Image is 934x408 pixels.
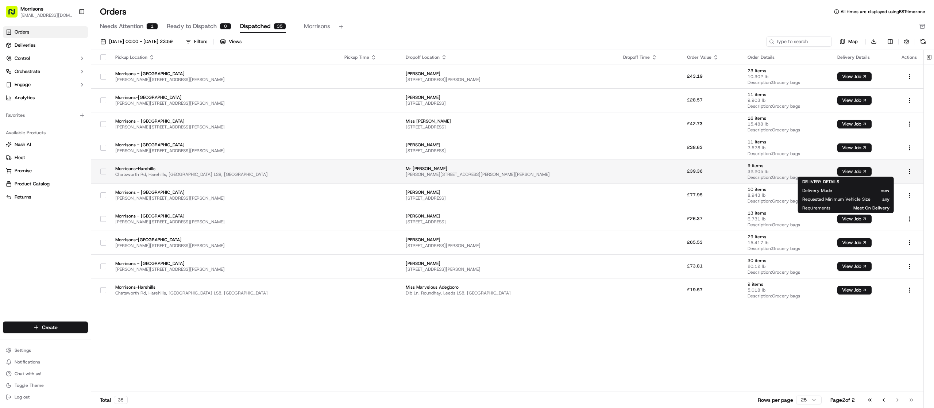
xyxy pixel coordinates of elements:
[15,95,35,101] span: Analytics
[15,382,44,388] span: Toggle Theme
[115,237,333,243] span: Morrisons-[GEOGRAPHIC_DATA]
[115,266,333,272] span: [PERSON_NAME][STREET_ADDRESS][PERSON_NAME]
[687,54,736,60] div: Order Value
[3,92,88,104] a: Analytics
[837,238,872,247] button: View Job
[124,72,133,81] button: Start new chat
[837,74,872,80] a: View Job
[748,97,826,103] span: 9.903 lb
[837,121,872,127] a: View Job
[748,121,826,127] span: 15.488 lb
[115,189,333,195] span: Morrisons - [GEOGRAPHIC_DATA]
[6,194,85,200] a: Returns
[3,109,88,121] div: Favorites
[3,127,88,139] div: Available Products
[748,216,826,222] span: 6.731 lb
[115,71,333,77] span: Morrisons - [GEOGRAPHIC_DATA]
[687,145,703,150] span: £38.63
[3,66,88,77] button: Orchestrate
[406,172,611,177] span: [PERSON_NAME][STREET_ADDRESS][PERSON_NAME][PERSON_NAME]
[748,127,826,133] span: Description: Grocery bags
[182,36,211,47] button: Filters
[25,77,92,83] div: We're available if you need us!
[748,246,826,251] span: Description: Grocery bags
[115,142,333,148] span: Morrisons - [GEOGRAPHIC_DATA]
[406,166,611,172] span: Mr [PERSON_NAME]
[837,167,872,176] button: View Job
[406,219,611,225] span: [STREET_ADDRESS]
[3,380,88,390] button: Toggle Theme
[20,12,73,18] button: [EMAIL_ADDRESS][DOMAIN_NAME]
[115,219,333,225] span: [PERSON_NAME][STREET_ADDRESS][PERSON_NAME]
[406,213,611,219] span: [PERSON_NAME]
[3,3,76,20] button: Morrisons[EMAIL_ADDRESS][DOMAIN_NAME]
[406,243,611,249] span: [STREET_ADDRESS][PERSON_NAME]
[7,70,20,83] img: 1736555255976-a54dd68f-1ca7-489b-9aae-adbdc363a1c4
[406,71,611,77] span: [PERSON_NAME]
[15,106,56,113] span: Knowledge Base
[406,118,611,124] span: Miss [PERSON_NAME]
[7,30,133,41] p: Welcome 👋
[748,234,826,240] span: 29 items
[748,287,826,293] span: 5.018 lb
[42,324,58,331] span: Create
[15,81,31,88] span: Engage
[748,145,826,151] span: 7.578 lb
[3,357,88,367] button: Notifications
[115,166,333,172] span: Morrisons-Harehills
[115,261,333,266] span: Morrisons - [GEOGRAPHIC_DATA]
[758,396,793,404] p: Rows per page
[406,124,611,130] span: [STREET_ADDRESS]
[15,29,29,35] span: Orders
[62,107,67,113] div: 💻
[748,115,826,121] span: 16 items
[15,194,31,200] span: Returns
[766,36,832,47] input: Type to search
[146,23,158,30] div: 1
[3,152,88,163] button: Fleet
[3,392,88,402] button: Log out
[194,38,207,45] div: Filters
[6,168,85,174] a: Promise
[837,120,872,128] button: View Job
[115,100,333,106] span: [PERSON_NAME][STREET_ADDRESS][PERSON_NAME]
[748,92,826,97] span: 11 items
[344,54,394,60] div: Pickup Time
[25,70,120,77] div: Start new chat
[100,396,128,404] div: Total
[6,181,85,187] a: Product Catalog
[114,396,128,404] div: 35
[687,121,703,127] span: £42.73
[406,54,611,60] div: Dropoff Location
[406,266,611,272] span: [STREET_ADDRESS][PERSON_NAME]
[20,5,43,12] span: Morrisons
[167,22,217,31] span: Ready to Dispatch
[109,38,173,45] span: [DATE] 00:00 - [DATE] 23:59
[59,103,120,116] a: 💻API Documentation
[115,284,333,290] span: Morrisons-Harehills
[100,6,127,18] h1: Orders
[7,107,13,113] div: 📗
[51,124,88,130] a: Powered byPylon
[837,216,872,222] a: View Job
[844,188,889,193] span: now
[748,186,826,192] span: 10 items
[748,103,826,109] span: Description: Grocery bags
[748,68,826,74] span: 23 items
[687,168,703,174] span: £39.36
[115,95,333,100] span: Morrisons-[GEOGRAPHIC_DATA]
[115,213,333,219] span: Morrisons - [GEOGRAPHIC_DATA]
[19,47,131,55] input: Got a question? Start typing here...
[15,168,32,174] span: Promise
[748,263,826,269] span: 20.12 lb
[837,72,872,81] button: View Job
[837,286,872,295] button: View Job
[15,181,50,187] span: Product Catalog
[97,36,176,47] button: [DATE] 00:00 - [DATE] 23:59
[115,243,333,249] span: [PERSON_NAME][STREET_ADDRESS][PERSON_NAME]
[15,371,41,377] span: Chat with us!
[4,103,59,116] a: 📗Knowledge Base
[842,205,889,211] span: Meet On Delivery
[748,74,826,80] span: 10.302 lb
